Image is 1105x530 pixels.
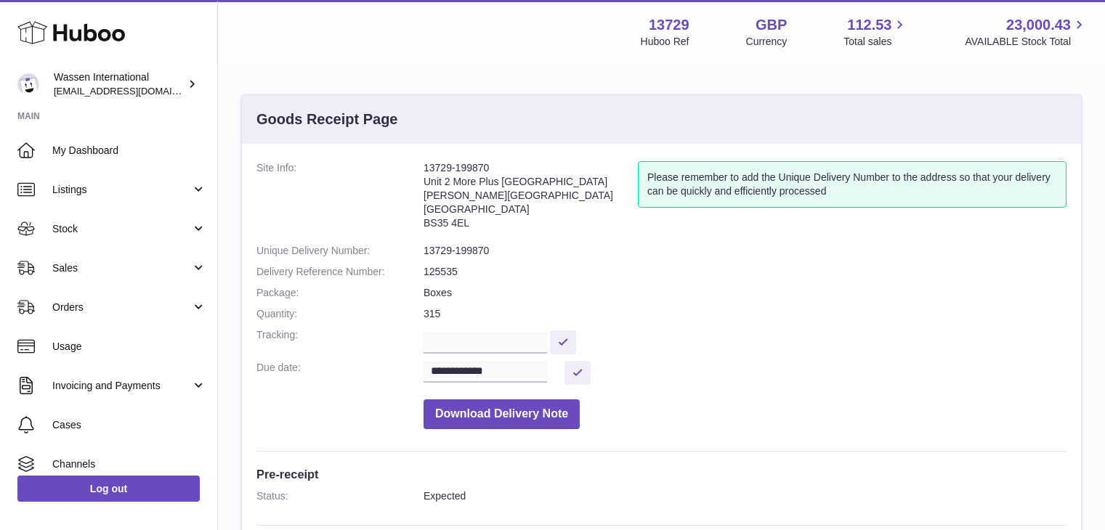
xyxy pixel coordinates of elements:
[424,286,1066,300] dd: Boxes
[256,161,424,237] dt: Site Info:
[424,489,1066,503] dd: Expected
[17,476,200,502] a: Log out
[52,301,191,314] span: Orders
[256,244,424,258] dt: Unique Delivery Number:
[756,15,787,35] strong: GBP
[649,15,689,35] strong: 13729
[54,70,185,98] div: Wassen International
[256,361,424,385] dt: Due date:
[17,73,39,95] img: internationalsupplychain@wassen.com
[256,489,424,503] dt: Status:
[424,244,1066,258] dd: 13729-199870
[256,265,424,279] dt: Delivery Reference Number:
[52,261,191,275] span: Sales
[424,161,638,237] address: 13729-199870 Unit 2 More Plus [GEOGRAPHIC_DATA] [PERSON_NAME][GEOGRAPHIC_DATA] [GEOGRAPHIC_DATA] ...
[52,340,206,354] span: Usage
[965,15,1088,49] a: 23,000.43 AVAILABLE Stock Total
[256,286,424,300] dt: Package:
[52,379,191,393] span: Invoicing and Payments
[843,15,908,49] a: 112.53 Total sales
[424,265,1066,279] dd: 125535
[256,110,398,129] h3: Goods Receipt Page
[52,457,206,471] span: Channels
[638,161,1066,208] div: Please remember to add the Unique Delivery Number to the address so that your delivery can be qui...
[52,183,191,197] span: Listings
[256,328,424,354] dt: Tracking:
[965,35,1088,49] span: AVAILABLE Stock Total
[52,144,206,158] span: My Dashboard
[256,466,1066,482] h3: Pre-receipt
[52,222,191,236] span: Stock
[52,418,206,432] span: Cases
[424,399,580,429] button: Download Delivery Note
[746,35,788,49] div: Currency
[256,307,424,321] dt: Quantity:
[54,85,214,97] span: [EMAIL_ADDRESS][DOMAIN_NAME]
[641,35,689,49] div: Huboo Ref
[424,307,1066,321] dd: 315
[847,15,891,35] span: 112.53
[1006,15,1071,35] span: 23,000.43
[843,35,908,49] span: Total sales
